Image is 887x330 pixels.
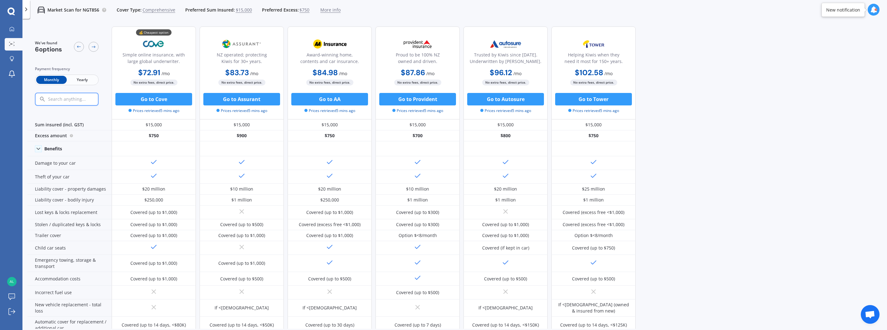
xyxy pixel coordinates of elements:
[47,7,99,13] p: Market Scan for NGT856
[463,130,548,141] div: $800
[308,276,351,282] div: Covered (up to $500)
[394,80,441,85] span: No extra fees, direct price.
[574,232,613,239] div: Option $<8/month
[407,197,428,203] div: $1 million
[138,68,160,77] b: $72.91
[250,70,258,76] span: / mo
[313,68,338,77] b: $84.98
[551,130,636,141] div: $750
[494,186,517,192] div: $20 million
[299,7,309,13] span: $750
[143,7,175,13] span: Comprehensive
[482,245,529,251] div: Covered (if kept in car)
[482,232,529,239] div: Covered (up to $1,000)
[231,197,252,203] div: $1 million
[112,119,196,130] div: $15,000
[122,322,186,328] div: Covered (up to 14 days, <$80K)
[381,51,454,67] div: Proud to be 100% NZ owned and driven.
[200,130,284,141] div: $900
[495,197,516,203] div: $1 million
[570,80,617,85] span: No extra fees, direct price.
[306,209,353,216] div: Covered (up to $1,000)
[221,36,262,52] img: Assurant.png
[117,51,191,67] div: Simple online insurance, with large global underwriter.
[396,209,439,216] div: Covered (up to $300)
[44,146,62,152] div: Benefits
[288,130,372,141] div: $750
[130,209,177,216] div: Covered (up to $1,000)
[484,276,527,282] div: Covered (up to $500)
[236,7,252,13] span: $15,000
[27,206,112,219] div: Lost keys & locks replacement
[27,241,112,255] div: Child car seats
[303,305,357,311] div: If <[DEMOGRAPHIC_DATA]
[320,7,341,13] span: More info
[291,93,368,105] button: Go to AA
[27,286,112,299] div: Incorrect fuel use
[399,232,437,239] div: Option $<8/month
[463,119,548,130] div: $15,000
[573,36,614,52] img: Tower.webp
[112,130,196,141] div: $750
[130,276,177,282] div: Covered (up to $1,000)
[27,195,112,206] div: Liability cover - bodily injury
[557,51,630,67] div: Helping Kiwis when they need it most for 150+ years.
[469,51,542,67] div: Trusted by Kiwis since [DATE]. Underwritten by [PERSON_NAME].
[35,66,99,72] div: Payment frequency
[572,276,615,282] div: Covered (up to $500)
[392,108,443,114] span: Prices retrieved 5 mins ago
[563,221,624,228] div: Covered (excess free <$1,000)
[47,96,111,102] input: Search anything...
[426,70,434,76] span: / mo
[406,186,429,192] div: $10 million
[117,7,142,13] span: Cover Type:
[396,221,439,228] div: Covered (up to $300)
[556,302,631,314] div: If <[DEMOGRAPHIC_DATA] (owned & insured from new)
[115,93,192,105] button: Go to Cove
[480,108,531,114] span: Prices retrieved 5 mins ago
[130,80,177,85] span: No extra fees, direct price.
[35,45,62,53] span: 6 options
[478,305,533,311] div: If <[DEMOGRAPHIC_DATA]
[203,93,280,105] button: Go to Assurant
[130,221,177,228] div: Covered (up to $1,000)
[205,51,279,67] div: NZ operated; protecting Kiwis for 30+ years.
[563,209,624,216] div: Covered (excess free <$1,000)
[225,68,249,77] b: $83.73
[472,322,539,328] div: Covered (up to 14 days, <$150K)
[575,68,603,77] b: $102.58
[397,36,438,52] img: Provident.png
[220,221,263,228] div: Covered (up to $500)
[309,36,350,52] img: AA.webp
[35,40,62,46] span: We've found
[482,221,529,228] div: Covered (up to $1,000)
[27,184,112,195] div: Liability cover - property damages
[185,7,235,13] span: Preferred Sum Insured:
[604,70,613,76] span: / mo
[482,80,529,85] span: No extra fees, direct price.
[210,322,274,328] div: Covered (up to 14 days, <$50K)
[551,119,636,130] div: $15,000
[376,130,460,141] div: $700
[27,299,112,317] div: New vehicle replacement - total loss
[162,70,170,76] span: / mo
[27,230,112,241] div: Trailer cover
[339,70,347,76] span: / mo
[220,276,263,282] div: Covered (up to $500)
[216,108,267,114] span: Prices retrieved 5 mins ago
[485,36,526,52] img: Autosure.webp
[513,70,521,76] span: / mo
[215,305,269,311] div: If <[DEMOGRAPHIC_DATA]
[826,7,860,13] div: New notification
[401,68,425,77] b: $87.86
[27,219,112,230] div: Stolen / duplicated keys & locks
[128,108,179,114] span: Prices retrieved 5 mins ago
[27,272,112,286] div: Accommodation costs
[218,232,265,239] div: Covered (up to $1,000)
[37,6,45,14] img: car.f15378c7a67c060ca3f3.svg
[288,119,372,130] div: $15,000
[379,93,456,105] button: Go to Provident
[306,80,353,85] span: No extra fees, direct price.
[27,255,112,272] div: Emergency towing, storage & transport
[27,156,112,170] div: Damage to your car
